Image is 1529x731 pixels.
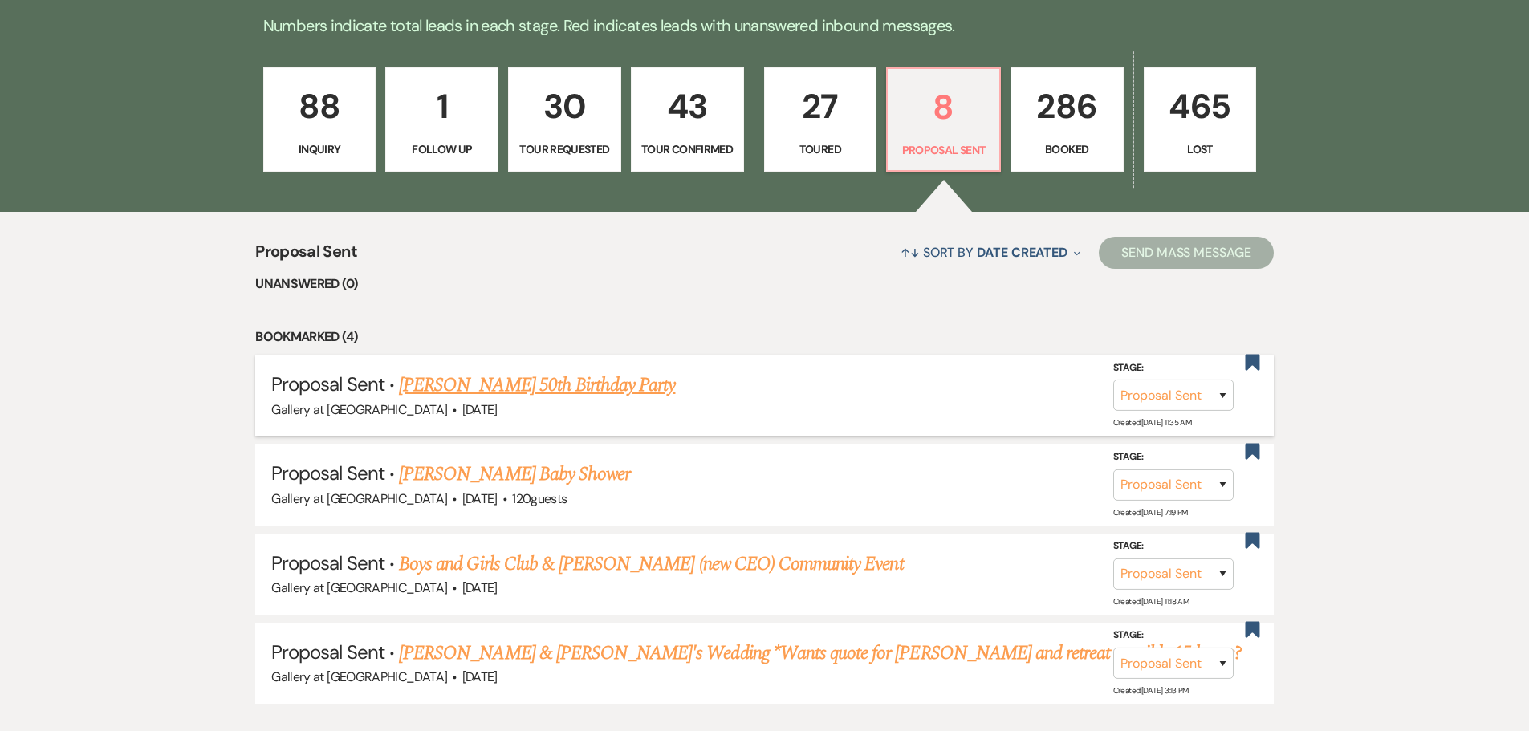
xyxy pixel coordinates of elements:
p: Lost [1154,140,1246,158]
span: Gallery at [GEOGRAPHIC_DATA] [271,668,447,685]
a: 43Tour Confirmed [631,67,744,172]
p: 30 [518,79,611,133]
span: 120 guests [512,490,567,507]
button: Send Mass Message [1099,237,1274,269]
p: Tour Requested [518,140,611,158]
a: [PERSON_NAME] & [PERSON_NAME]'s Wedding *Wants quote for [PERSON_NAME] and retreat possibly 15 ho... [399,639,1242,668]
span: Proposal Sent [271,461,384,485]
p: Follow Up [396,140,488,158]
a: 27Toured [764,67,877,172]
label: Stage: [1113,627,1234,644]
li: Bookmarked (4) [255,327,1274,347]
p: 8 [897,80,990,134]
span: Gallery at [GEOGRAPHIC_DATA] [271,490,447,507]
p: 43 [641,79,734,133]
p: 88 [274,79,366,133]
span: Created: [DATE] 7:19 PM [1113,507,1188,518]
p: 27 [775,79,867,133]
span: [DATE] [462,668,498,685]
span: Gallery at [GEOGRAPHIC_DATA] [271,401,447,418]
li: Unanswered (0) [255,274,1274,294]
a: 286Booked [1011,67,1124,172]
span: Date Created [977,244,1067,261]
a: 88Inquiry [263,67,376,172]
a: [PERSON_NAME] 50th Birthday Party [399,371,675,400]
p: Toured [775,140,867,158]
span: Proposal Sent [255,239,357,274]
a: [PERSON_NAME] Baby Shower [399,460,630,489]
p: Numbers indicate total leads in each stage. Red indicates leads with unanswered inbound messages. [187,13,1343,39]
p: Tour Confirmed [641,140,734,158]
span: Gallery at [GEOGRAPHIC_DATA] [271,579,447,596]
span: [DATE] [462,579,498,596]
label: Stage: [1113,538,1234,555]
p: Inquiry [274,140,366,158]
a: 30Tour Requested [508,67,621,172]
p: Booked [1021,140,1113,158]
a: 465Lost [1144,67,1257,172]
span: Created: [DATE] 11:35 AM [1113,417,1191,428]
span: Created: [DATE] 11:18 AM [1113,596,1189,607]
p: 1 [396,79,488,133]
span: Proposal Sent [271,550,384,575]
span: [DATE] [462,401,498,418]
a: 1Follow Up [385,67,498,172]
span: [DATE] [462,490,498,507]
button: Sort By Date Created [894,231,1087,274]
span: ↑↓ [901,244,920,261]
label: Stage: [1113,449,1234,466]
span: Created: [DATE] 3:13 PM [1113,685,1189,696]
label: Stage: [1113,359,1234,377]
p: 465 [1154,79,1246,133]
a: 8Proposal Sent [886,67,1001,172]
p: Proposal Sent [897,141,990,159]
span: Proposal Sent [271,372,384,396]
span: Proposal Sent [271,640,384,664]
a: Boys and Girls Club & [PERSON_NAME] (new CEO) Community Event [399,550,903,579]
p: 286 [1021,79,1113,133]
